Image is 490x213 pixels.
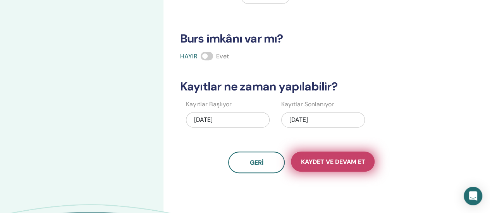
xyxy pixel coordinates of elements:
[301,158,365,166] font: Kaydet ve Devam Et
[216,52,229,60] font: Evet
[194,116,213,124] font: [DATE]
[281,100,334,108] font: Kayıtlar Sonlanıyor
[464,187,482,205] div: Intercom Messenger'ı açın
[228,152,285,173] button: Geri
[180,52,198,60] font: HAYIR
[186,100,232,108] font: Kayıtlar Başlıyor
[289,116,308,124] font: [DATE]
[180,79,337,94] font: Kayıtlar ne zaman yapılabilir?
[250,158,263,167] font: Geri
[291,152,375,172] button: Kaydet ve Devam Et
[180,31,283,46] font: Burs imkânı var mı?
